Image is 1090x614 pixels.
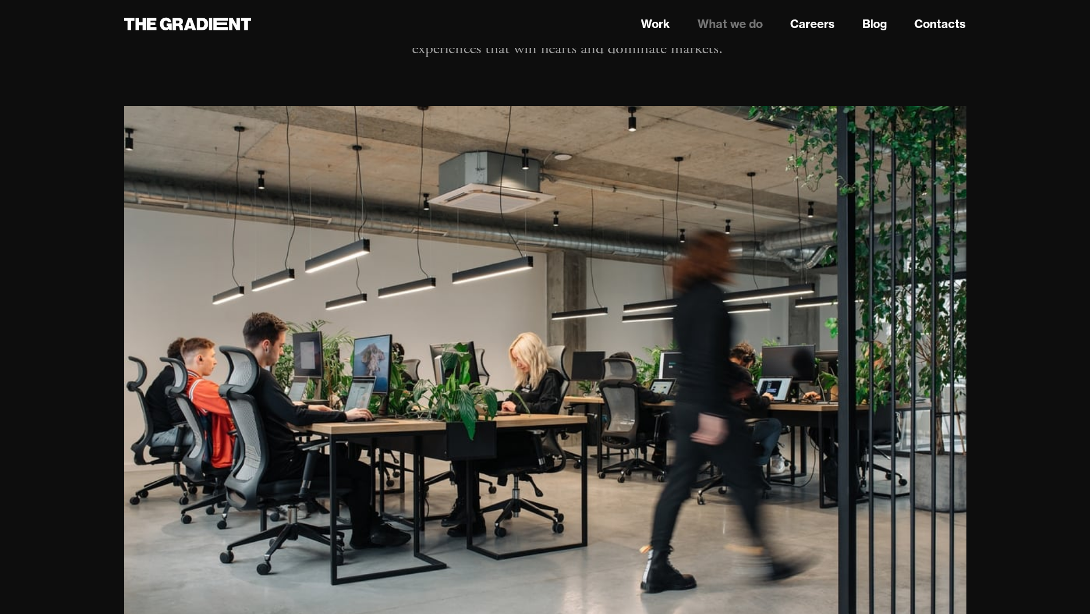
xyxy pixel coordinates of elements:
a: Work [641,15,670,33]
a: What we do [697,15,763,33]
a: Blog [862,15,887,33]
a: Careers [790,15,835,33]
a: Contacts [914,15,966,33]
